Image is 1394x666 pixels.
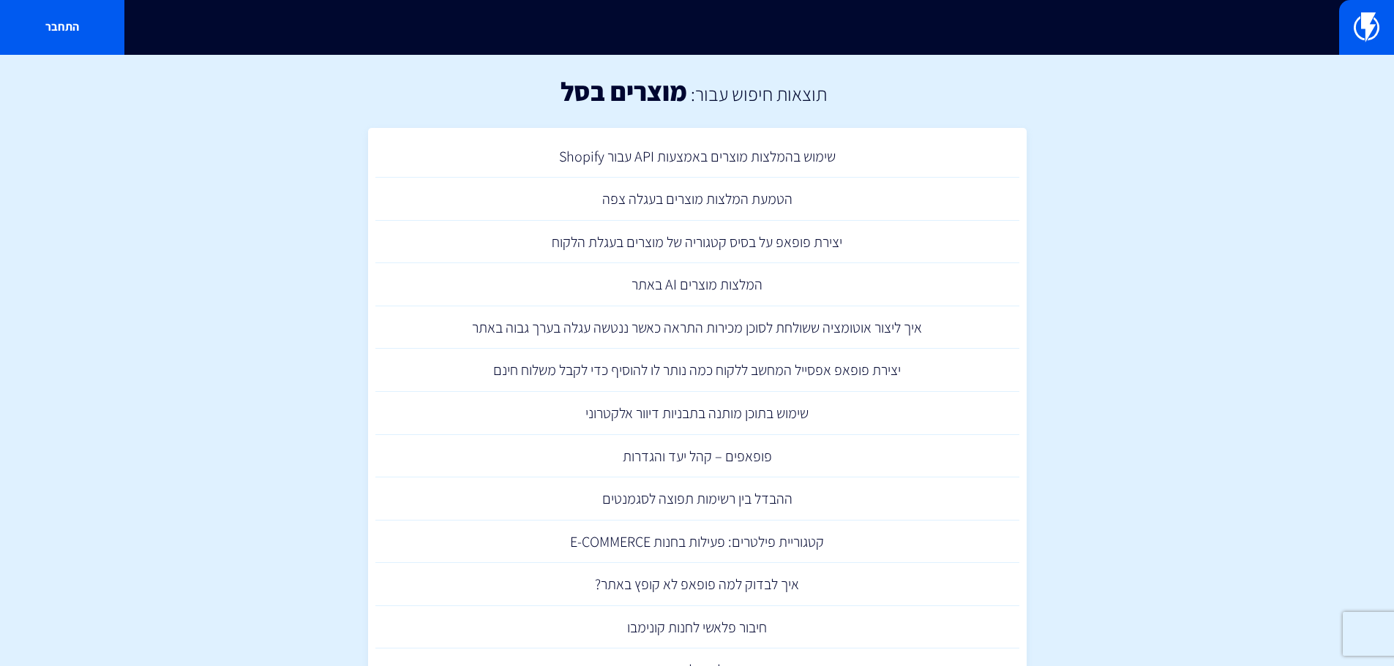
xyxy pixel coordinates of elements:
[375,563,1019,606] a: איך לבדוק למה פופאפ לא קופץ באתר?
[375,178,1019,221] a: הטמעת המלצות מוצרים בעגלה צפה
[375,306,1019,349] a: איך ליצור אוטומציה ששולחת לסוכן מכירות התראה כאשר ננטשה עגלה בערך גבוה באתר
[375,606,1019,649] a: חיבור פלאשי לחנות קונימבו
[375,221,1019,264] a: יצירת פופאפ על בסיס קטגוריה של מוצרים בעגלת הלקוח
[375,521,1019,564] a: קטגוריית פילטרים: פעילות בחנות E-COMMERCE
[375,392,1019,435] a: שימוש בתוכן מותנה בתבניות דיוור אלקטרוני
[375,477,1019,521] a: ההבדל בין רשימות תפוצה לסגמנטים
[687,83,827,105] h2: תוצאות חיפוש עבור:
[375,263,1019,306] a: המלצות מוצרים AI באתר
[375,135,1019,178] a: שימוש בהמלצות מוצרים באמצעות API עבור Shopify
[375,435,1019,478] a: פופאפים – קהל יעד והגדרות
[375,349,1019,392] a: יצירת פופאפ אפסייל המחשב ללקוח כמה נותר לו להוסיף כדי לקבל משלוח חינם
[561,77,687,106] h1: מוצרים בסל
